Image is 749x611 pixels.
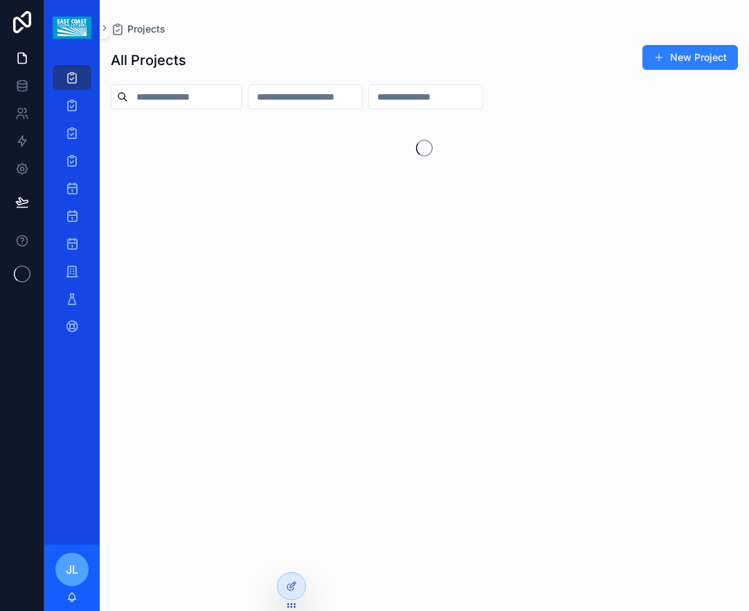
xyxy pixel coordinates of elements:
a: Projects [111,22,165,36]
button: New Project [642,45,738,70]
h1: All Projects [111,51,186,70]
div: scrollable content [44,55,100,357]
img: App logo [53,17,91,39]
span: JL [66,561,78,578]
span: Projects [127,22,165,36]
